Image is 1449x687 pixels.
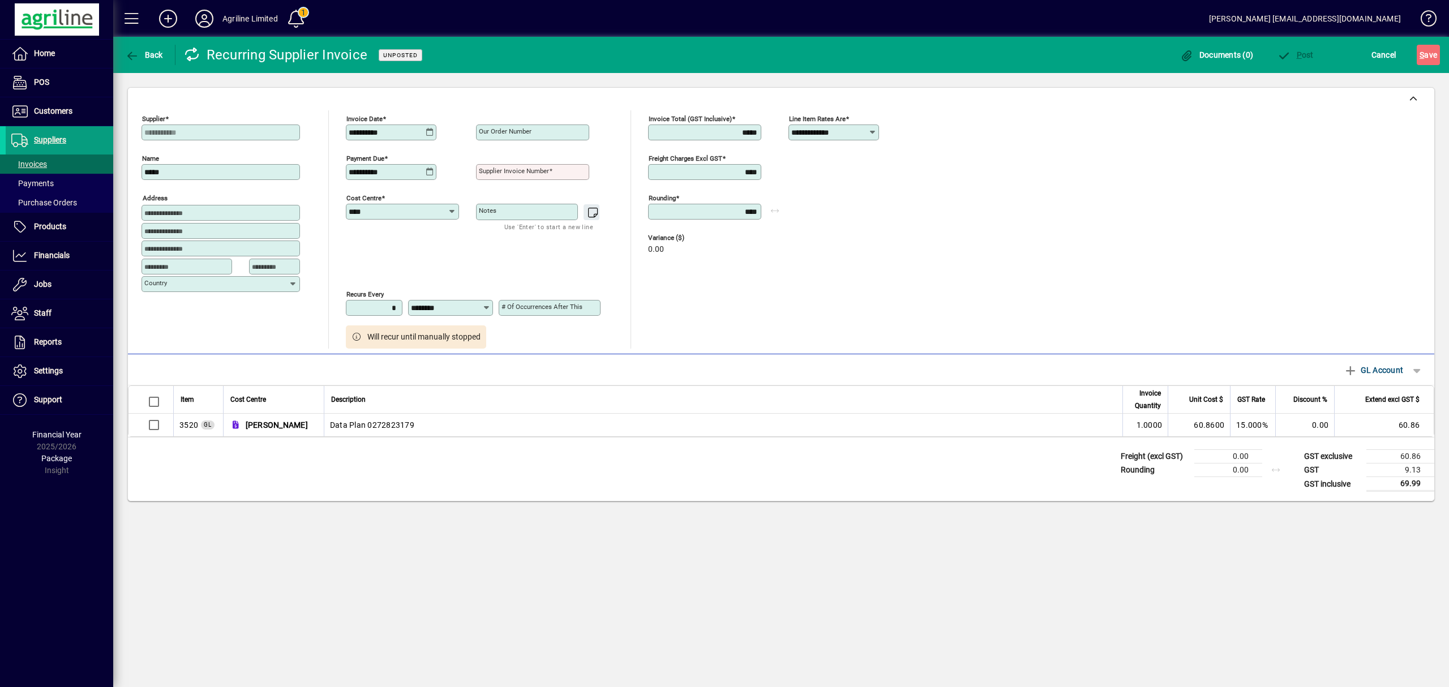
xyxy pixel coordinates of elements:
[6,270,113,299] a: Jobs
[648,234,716,242] span: Variance ($)
[6,328,113,357] a: Reports
[1115,463,1194,477] td: Rounding
[34,366,63,375] span: Settings
[1338,360,1409,380] button: GL Account
[32,430,82,439] span: Financial Year
[1277,50,1314,59] span: ost
[1334,414,1434,436] td: 60.86
[6,68,113,97] a: POS
[648,245,664,254] span: 0.00
[6,97,113,126] a: Customers
[246,419,308,431] span: [PERSON_NAME]
[34,106,72,115] span: Customers
[331,393,366,406] span: Description
[1417,45,1440,65] button: Save
[1237,393,1265,406] span: GST Rate
[346,154,384,162] mat-label: Payment due
[1168,414,1230,436] td: 60.8600
[34,308,52,317] span: Staff
[501,303,582,311] mat-label: # of occurrences after this
[34,337,62,346] span: Reports
[142,115,165,123] mat-label: Supplier
[1115,450,1194,463] td: Freight (excl GST)
[789,115,846,123] mat-label: Line item rates are
[41,454,72,463] span: Package
[1344,361,1403,379] span: GL Account
[1420,46,1437,64] span: ave
[324,414,1122,436] td: Data Plan 0272823179
[1194,450,1262,463] td: 0.00
[34,251,70,260] span: Financials
[34,135,66,144] span: Suppliers
[230,393,266,406] span: Cost Centre
[1230,414,1275,436] td: 15.000%
[1189,393,1223,406] span: Unit Cost $
[34,49,55,58] span: Home
[125,50,163,59] span: Back
[11,160,47,169] span: Invoices
[1298,463,1366,477] td: GST
[113,45,175,65] app-page-header-button: Back
[346,115,383,123] mat-label: Invoice date
[1180,50,1253,59] span: Documents (0)
[34,280,52,289] span: Jobs
[222,10,278,28] div: Agriline Limited
[479,127,531,135] mat-label: Our order number
[1298,450,1366,463] td: GST exclusive
[479,207,496,214] mat-label: Notes
[179,419,198,431] span: Telephones
[1297,50,1302,59] span: P
[649,115,732,123] mat-label: Invoice Total (GST inclusive)
[1122,414,1168,436] td: 1.0000
[144,279,167,287] mat-label: Country
[34,78,49,87] span: POS
[1366,477,1434,491] td: 69.99
[34,395,62,404] span: Support
[1275,414,1334,436] td: 0.00
[1365,393,1420,406] span: Extend excl GST $
[649,154,722,162] mat-label: Freight charges excl GST
[1371,46,1396,64] span: Cancel
[1194,463,1262,477] td: 0.00
[6,154,113,174] a: Invoices
[204,422,212,428] span: GL
[1366,450,1434,463] td: 60.86
[6,213,113,241] a: Products
[6,174,113,193] a: Payments
[1412,2,1435,39] a: Knowledge Base
[6,242,113,270] a: Financials
[142,154,159,162] mat-label: Name
[1209,10,1401,28] div: [PERSON_NAME] [EMAIL_ADDRESS][DOMAIN_NAME]
[184,46,368,64] div: Recurring Supplier Invoice
[6,357,113,385] a: Settings
[122,45,166,65] button: Back
[479,167,549,175] mat-label: Supplier invoice number
[186,8,222,29] button: Profile
[1274,45,1317,65] button: Post
[6,193,113,212] a: Purchase Orders
[346,194,381,202] mat-label: Cost Centre
[1369,45,1399,65] button: Cancel
[383,51,418,59] span: Unposted
[1420,50,1424,59] span: S
[6,386,113,414] a: Support
[367,331,481,343] span: Will recur until manually stopped
[11,179,54,188] span: Payments
[1293,393,1327,406] span: Discount %
[11,198,77,207] span: Purchase Orders
[1298,477,1366,491] td: GST inclusive
[649,194,676,202] mat-label: Rounding
[1177,45,1256,65] button: Documents (0)
[181,393,194,406] span: Item
[6,40,113,68] a: Home
[34,222,66,231] span: Products
[150,8,186,29] button: Add
[6,299,113,328] a: Staff
[1366,463,1434,477] td: 9.13
[504,220,593,233] mat-hint: Use 'Enter' to start a new line
[346,290,384,298] mat-label: Recurs every
[1130,387,1161,412] span: Invoice Quantity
